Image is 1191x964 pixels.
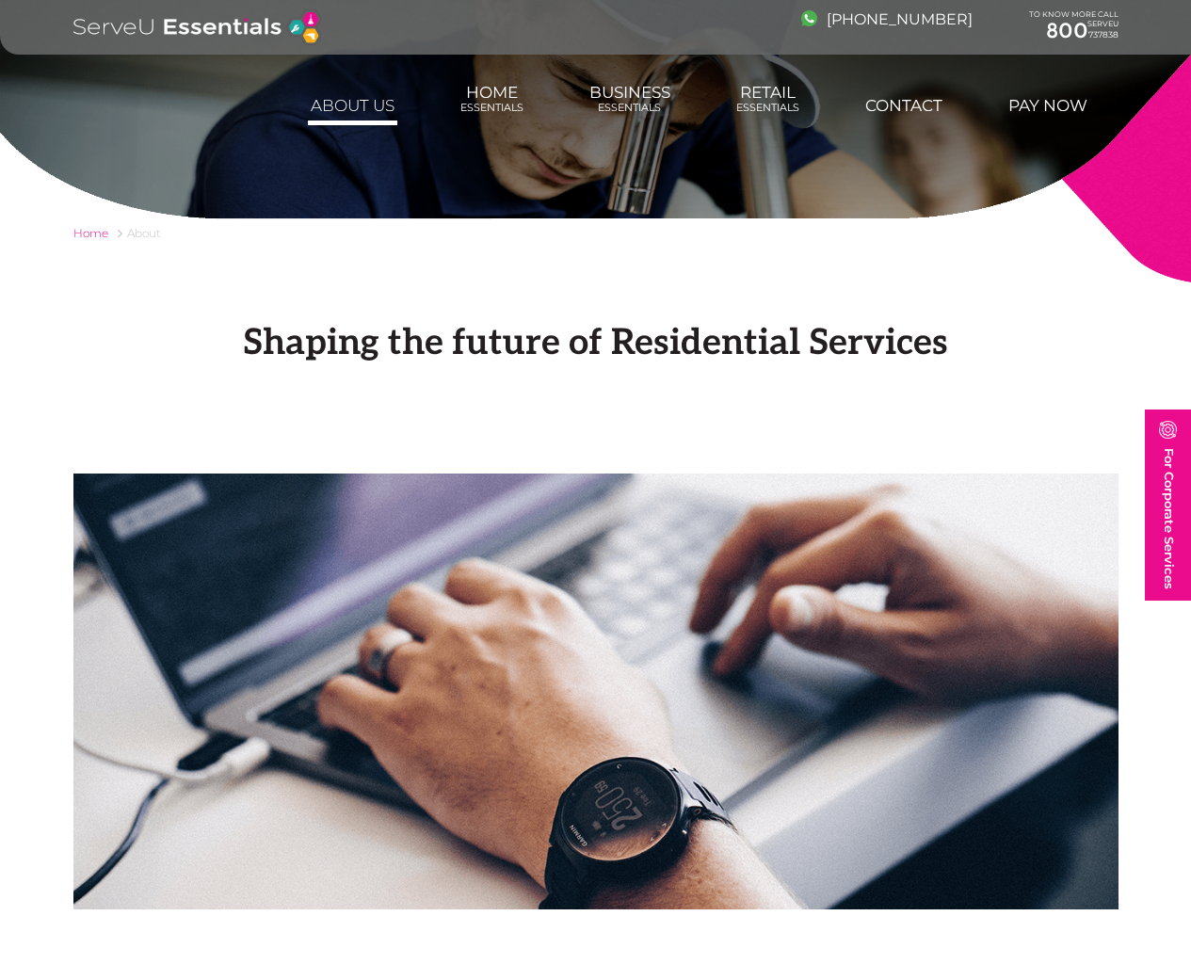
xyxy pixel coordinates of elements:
[1029,19,1119,43] a: 800737838
[862,87,945,124] a: Contact
[73,9,321,45] img: logo
[73,474,1119,909] img: About
[73,322,1119,365] h1: Shaping the future of Residential Services
[460,102,523,114] span: Essentials
[1006,87,1090,124] a: Pay Now
[1029,10,1119,44] div: TO KNOW MORE CALL SERVEU
[73,226,108,240] a: Home
[458,73,526,124] a: HomeEssentials
[1159,421,1177,439] img: image
[801,10,817,26] img: image
[589,102,670,114] span: Essentials
[1046,18,1088,43] span: 800
[801,10,973,28] a: [PHONE_NUMBER]
[587,73,673,124] a: BusinessEssentials
[736,102,799,114] span: Essentials
[1145,410,1191,601] a: For Corporate Services
[733,73,802,124] a: RetailEssentials
[127,226,161,240] span: About
[308,87,397,124] a: About us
